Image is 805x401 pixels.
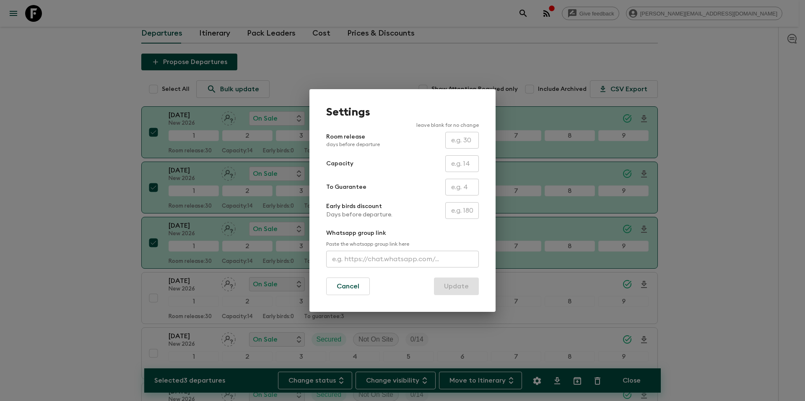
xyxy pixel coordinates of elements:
[326,211,392,219] p: Days before departure.
[326,106,479,118] h1: Settings
[326,133,380,148] p: Room release
[326,159,353,168] p: Capacity
[326,278,370,295] button: Cancel
[326,183,366,191] p: To Guarantee
[326,141,380,148] p: days before departure
[326,229,479,237] p: Whatsapp group link
[445,202,479,219] input: e.g. 180
[326,202,392,211] p: Early birds discount
[326,122,479,129] p: leave blank for no change
[445,132,479,149] input: e.g. 30
[326,251,479,267] input: e.g. https://chat.whatsapp.com/...
[326,241,479,247] p: Paste the whatsapp group link here
[445,179,479,195] input: e.g. 4
[445,155,479,172] input: e.g. 14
